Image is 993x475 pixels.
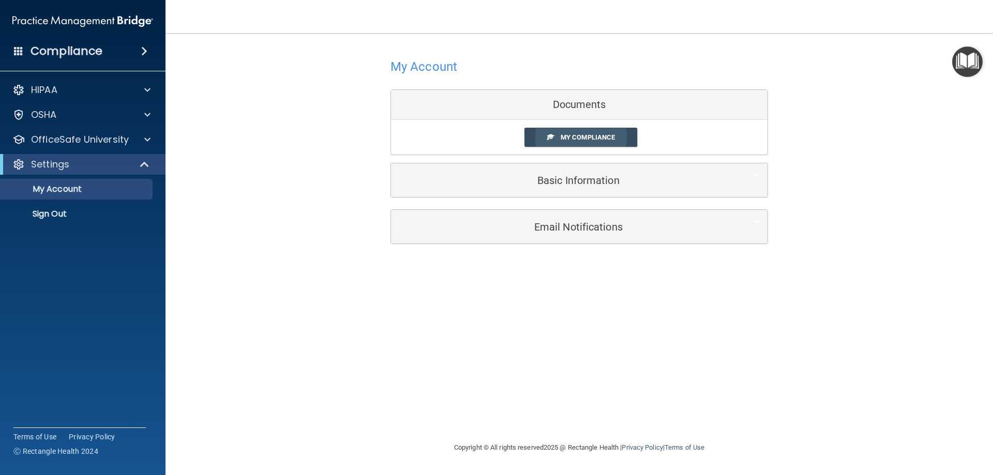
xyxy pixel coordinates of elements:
[31,158,69,171] p: Settings
[13,432,56,442] a: Terms of Use
[31,44,102,58] h4: Compliance
[399,175,728,186] h5: Basic Information
[390,431,768,464] div: Copyright © All rights reserved 2025 @ Rectangle Health | |
[12,109,151,121] a: OSHA
[399,215,760,238] a: Email Notifications
[391,90,768,120] div: Documents
[69,432,115,442] a: Privacy Policy
[12,84,151,96] a: HIPAA
[31,133,129,146] p: OfficeSafe University
[13,446,98,456] span: Ⓒ Rectangle Health 2024
[7,184,148,194] p: My Account
[399,168,760,192] a: Basic Information
[12,11,153,32] img: PMB logo
[31,109,57,121] p: OSHA
[561,133,615,141] span: My Compliance
[12,158,150,171] a: Settings
[31,84,57,96] p: HIPAA
[952,47,983,77] button: Open Resource Center
[7,209,148,219] p: Sign Out
[665,443,704,451] a: Terms of Use
[12,133,151,146] a: OfficeSafe University
[390,60,457,73] h4: My Account
[399,221,728,233] h5: Email Notifications
[622,443,663,451] a: Privacy Policy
